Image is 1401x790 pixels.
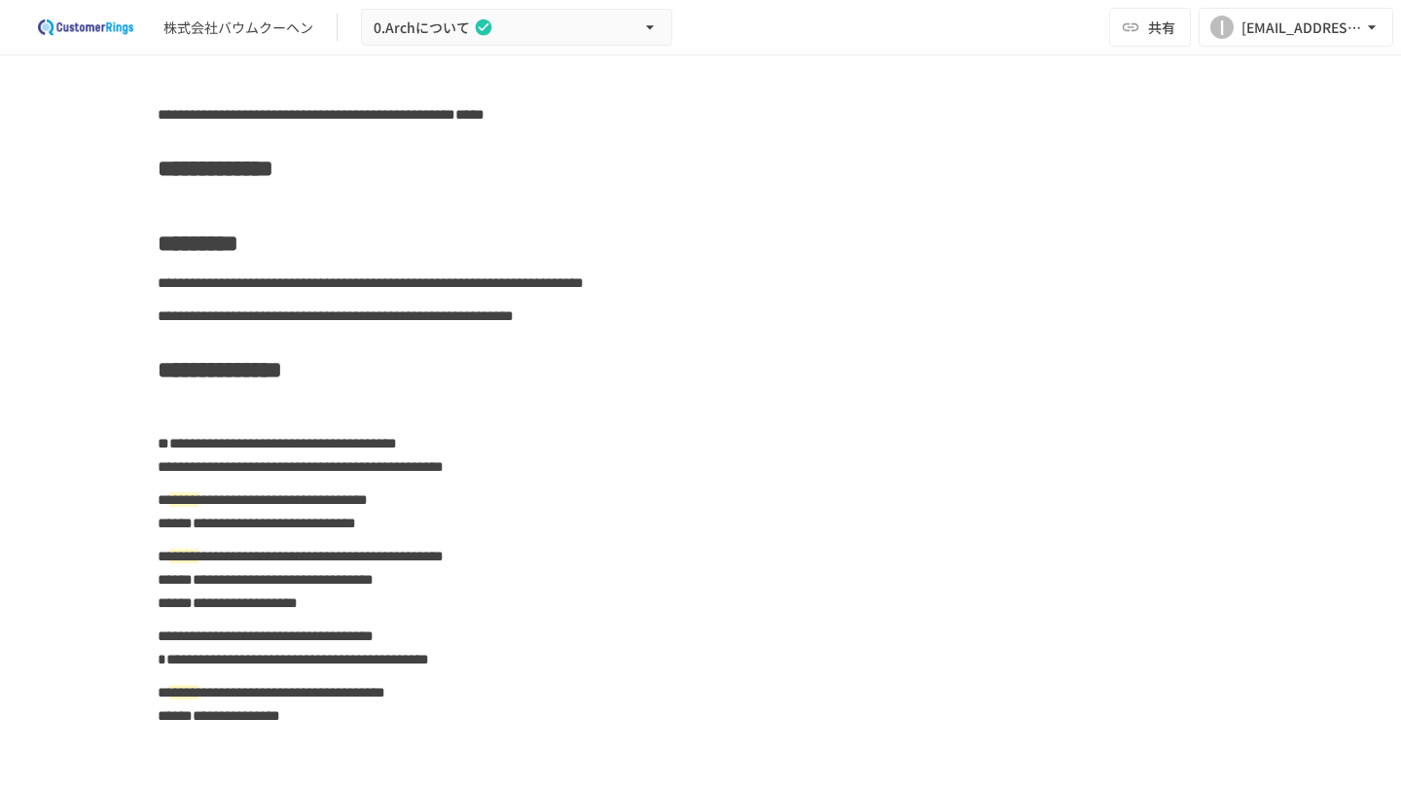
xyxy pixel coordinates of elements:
[163,18,313,38] div: 株式会社バウムクーヘン
[1148,17,1175,38] span: 共有
[23,12,148,43] img: 2eEvPB0nRDFhy0583kMjGN2Zv6C2P7ZKCFl8C3CzR0M
[1109,8,1191,47] button: 共有
[1241,16,1362,40] div: [EMAIL_ADDRESS][DOMAIN_NAME]
[361,9,672,47] button: 0.Archについて
[1210,16,1234,39] div: I
[1199,8,1393,47] button: I[EMAIL_ADDRESS][DOMAIN_NAME]
[374,16,470,40] span: 0.Archについて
